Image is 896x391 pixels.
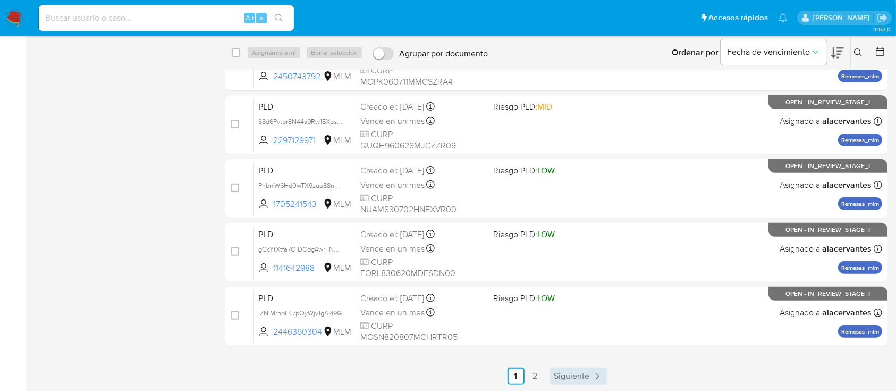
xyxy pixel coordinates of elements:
[873,25,891,34] span: 3.152.0
[260,13,263,23] span: s
[877,12,888,23] a: Salir
[246,13,254,23] span: Alt
[268,11,290,26] button: search-icon
[813,13,873,23] p: alan.cervantesmartinez@mercadolibre.com.mx
[779,13,788,22] a: Notificaciones
[39,11,294,25] input: Buscar usuario o caso...
[708,12,768,23] span: Accesos rápidos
